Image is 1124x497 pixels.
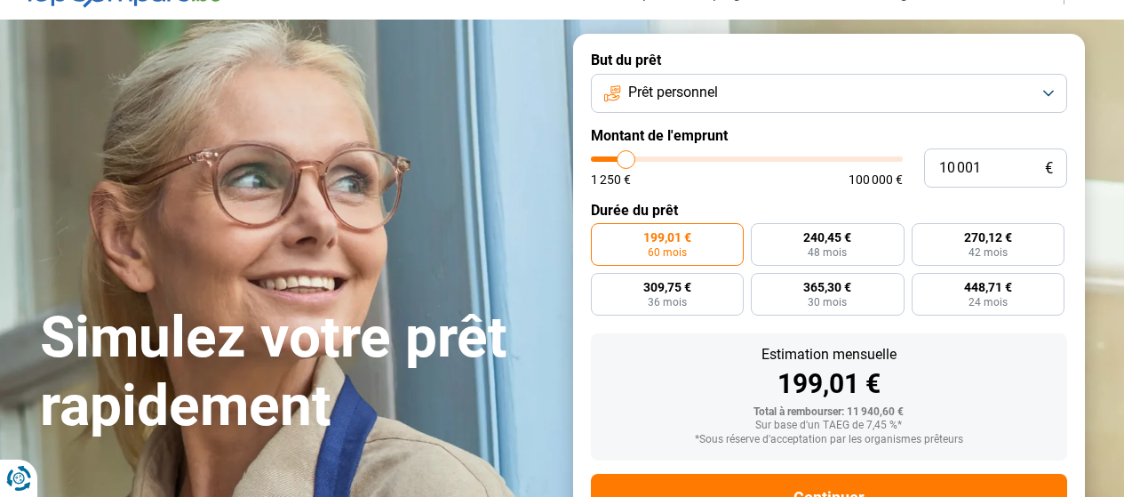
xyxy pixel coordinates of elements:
[591,74,1067,113] button: Prêt personnel
[591,52,1067,68] label: But du prêt
[808,297,847,308] span: 30 mois
[591,127,1067,144] label: Montant de l'emprunt
[628,83,718,102] span: Prêt personnel
[808,247,847,258] span: 48 mois
[605,434,1053,446] div: *Sous réserve d'acceptation par les organismes prêteurs
[1045,161,1053,176] span: €
[605,371,1053,397] div: 199,01 €
[40,304,552,441] h1: Simulez votre prêt rapidement
[591,173,631,186] span: 1 250 €
[648,247,687,258] span: 60 mois
[605,348,1053,362] div: Estimation mensuelle
[605,406,1053,419] div: Total à rembourser: 11 940,60 €
[648,297,687,308] span: 36 mois
[605,420,1053,432] div: Sur base d'un TAEG de 7,45 %*
[591,202,1067,219] label: Durée du prêt
[803,231,851,244] span: 240,45 €
[969,297,1008,308] span: 24 mois
[969,247,1008,258] span: 42 mois
[849,173,903,186] span: 100 000 €
[964,281,1012,293] span: 448,71 €
[643,231,691,244] span: 199,01 €
[803,281,851,293] span: 365,30 €
[964,231,1012,244] span: 270,12 €
[643,281,691,293] span: 309,75 €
